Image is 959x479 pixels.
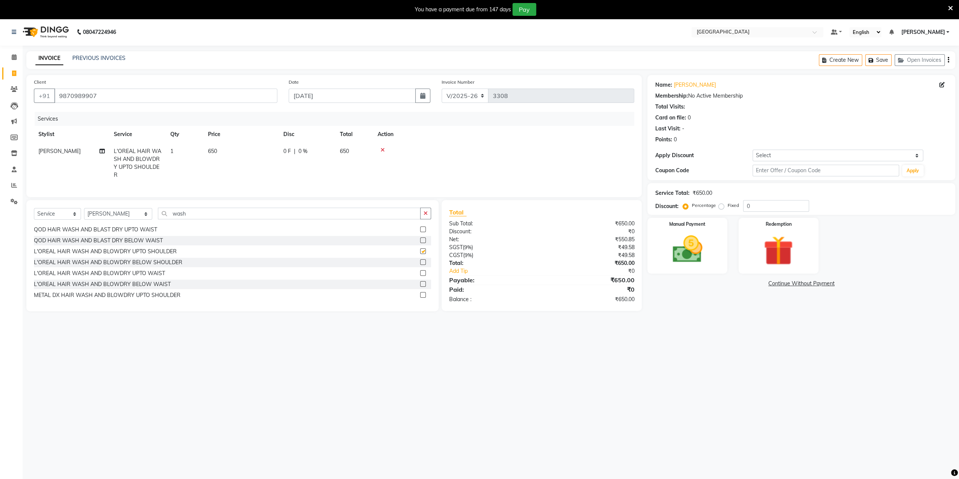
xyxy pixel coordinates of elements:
[765,221,791,228] label: Redemption
[34,89,55,103] button: +91
[415,6,511,14] div: You have a payment due from 147 days
[208,148,217,155] span: 650
[444,267,558,275] a: Add Tip
[444,243,542,251] div: ( )
[655,92,688,100] div: Membership:
[727,202,739,209] label: Fixed
[444,228,542,236] div: Discount:
[279,126,335,143] th: Disc
[298,147,307,155] span: 0 %
[444,285,542,294] div: Paid:
[34,259,182,266] div: L'OREAL HAIR WASH AND BLOWDRY BELOW SHOULDER
[465,252,472,258] span: 9%
[444,295,542,303] div: Balance :
[655,136,672,144] div: Points:
[19,21,71,43] img: logo
[34,248,177,256] div: L'OREAL HAIR WASH AND BLOWDRY UPTO SHOULDER
[655,167,753,174] div: Coupon Code
[289,79,299,86] label: Date
[444,236,542,243] div: Net:
[669,221,705,228] label: Manual Payment
[542,220,640,228] div: ₹650.00
[542,275,640,285] div: ₹650.00
[444,275,542,285] div: Payable:
[655,152,753,159] div: Apply Discount
[449,252,463,259] span: CGST
[54,89,277,103] input: Search by Name/Mobile/Email/Code
[542,259,640,267] div: ₹650.00
[655,202,678,210] div: Discount:
[673,136,676,144] div: 0
[673,81,716,89] a: [PERSON_NAME]
[72,55,125,61] a: PREVIOUS INVOICES
[682,125,684,133] div: -
[655,81,672,89] div: Name:
[655,189,689,197] div: Service Total:
[655,92,948,100] div: No Active Membership
[34,280,171,288] div: L'OREAL HAIR WASH AND BLOWDRY BELOW WAIST
[895,54,945,66] button: Open Invoices
[294,147,295,155] span: |
[203,126,279,143] th: Price
[444,251,542,259] div: ( )
[753,165,899,176] input: Enter Offer / Coupon Code
[35,112,640,126] div: Services
[542,236,640,243] div: ₹550.85
[663,232,712,266] img: _cash.svg
[442,79,474,86] label: Invoice Number
[283,147,291,155] span: 0 F
[558,267,640,275] div: ₹0
[512,3,536,16] button: Pay
[158,208,421,219] input: Search or Scan
[691,202,716,209] label: Percentage
[166,126,203,143] th: Qty
[34,126,109,143] th: Stylist
[542,251,640,259] div: ₹49.58
[34,237,163,245] div: QOD HAIR WASH AND BLAST DRY BELOW WAIST
[687,114,690,122] div: 0
[542,243,640,251] div: ₹49.58
[692,189,712,197] div: ₹650.00
[170,148,173,155] span: 1
[340,148,349,155] span: 650
[444,259,542,267] div: Total:
[109,126,166,143] th: Service
[34,269,165,277] div: L'OREAL HAIR WASH AND BLOWDRY UPTO WAIST
[542,228,640,236] div: ₹0
[335,126,373,143] th: Total
[902,165,924,176] button: Apply
[464,244,471,250] span: 9%
[865,54,892,66] button: Save
[373,126,634,143] th: Action
[449,244,463,251] span: SGST
[649,280,954,288] a: Continue Without Payment
[819,54,862,66] button: Create New
[114,148,161,178] span: L'OREAL HAIR WASH AND BLOWDRY UPTO SHOULDER
[34,226,157,234] div: QOD HAIR WASH AND BLAST DRY UPTO WAIST
[38,148,81,155] span: [PERSON_NAME]
[34,291,180,299] div: METAL DX HAIR WASH AND BLOWDRY UPTO SHOULDER
[655,114,686,122] div: Card on file:
[34,79,46,86] label: Client
[83,21,116,43] b: 08047224946
[35,52,63,65] a: INVOICE
[754,232,803,269] img: _gift.svg
[901,28,945,36] span: [PERSON_NAME]
[542,285,640,294] div: ₹0
[542,295,640,303] div: ₹650.00
[655,103,685,111] div: Total Visits:
[449,208,466,216] span: Total
[655,125,680,133] div: Last Visit:
[444,220,542,228] div: Sub Total:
